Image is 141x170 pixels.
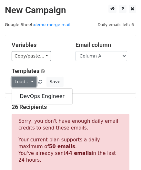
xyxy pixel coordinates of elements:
h5: Variables [12,41,66,49]
a: DevOps Engineer [12,91,72,102]
a: Templates [12,67,39,74]
iframe: Chat Widget [109,139,141,170]
p: Your current plan supports a daily maximum of . You've already sent in the last 24 hours. [18,137,123,164]
h2: New Campaign [5,5,136,16]
small: Google Sheet: [5,22,70,27]
h5: 26 Recipients [12,103,129,111]
button: Save [46,77,63,87]
strong: 44 emails [65,150,92,156]
span: Daily emails left: 6 [96,21,136,28]
a: Daily emails left: 6 [96,22,136,27]
p: Sorry, you don't have enough daily email credits to send these emails. [18,118,123,131]
a: Copy/paste... [12,51,51,61]
a: Load... [12,77,36,87]
h5: Email column [76,41,130,49]
a: demo merge mail [34,22,70,27]
strong: 50 emails [49,144,75,149]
